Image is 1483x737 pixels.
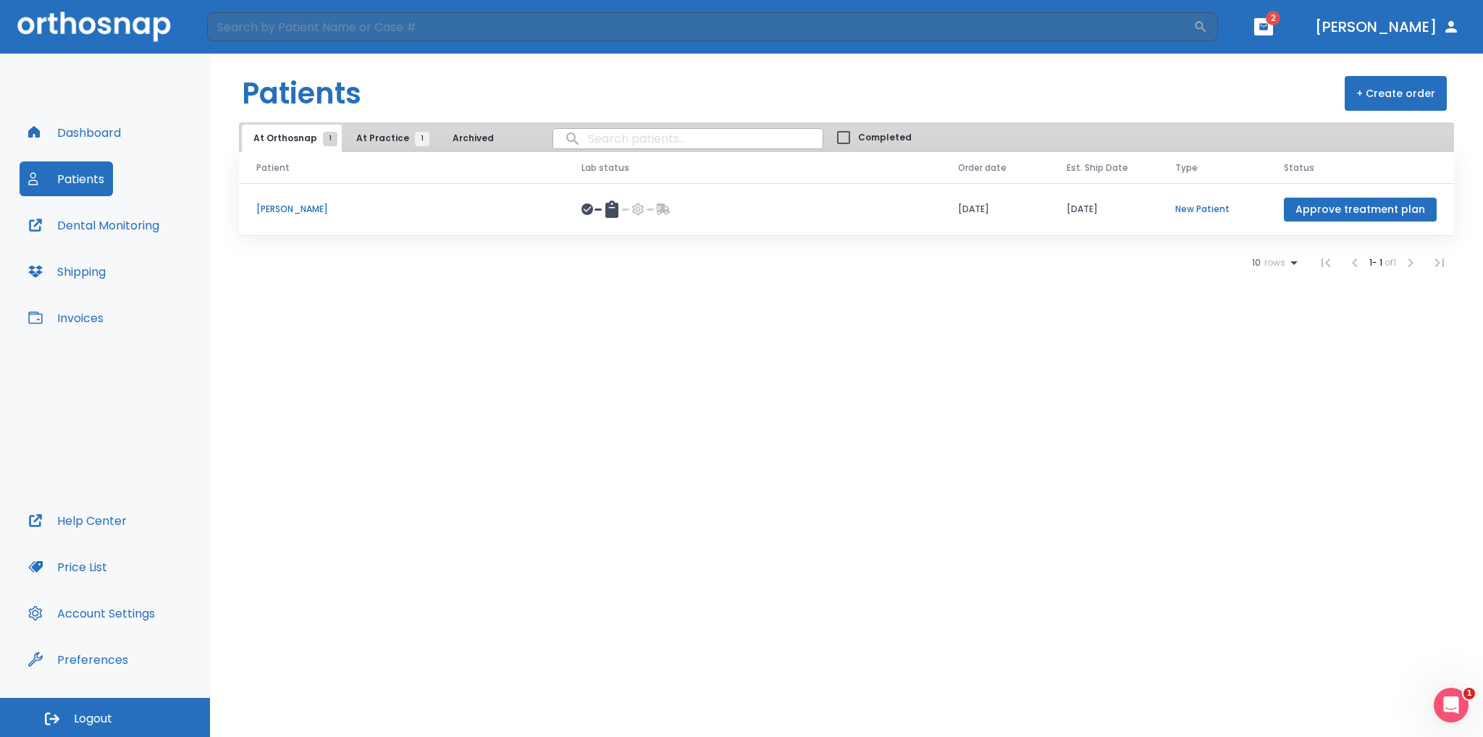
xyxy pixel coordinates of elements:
input: search [553,125,823,153]
span: Patient [256,161,290,174]
button: Approve treatment plan [1284,198,1437,222]
span: 1 [323,132,337,146]
input: Search by Patient Name or Case # [207,12,1193,41]
span: of 1 [1385,256,1396,269]
span: 10 [1252,258,1261,268]
span: Lab status [581,161,629,174]
h1: Patients [242,72,361,115]
span: Status [1284,161,1314,174]
button: [PERSON_NAME] [1309,14,1466,40]
button: Shipping [20,254,114,289]
span: Order date [958,161,1007,174]
button: Help Center [20,503,135,538]
button: Archived [437,125,509,152]
img: Orthosnap [17,12,171,41]
button: Price List [20,549,116,584]
span: Logout [74,711,112,727]
td: [DATE] [941,183,1049,236]
button: Dental Monitoring [20,208,168,243]
span: 1 [415,132,429,146]
button: Invoices [20,300,112,335]
span: At Orthosnap [253,132,330,145]
span: Type [1175,161,1198,174]
p: New Patient [1175,203,1249,216]
button: Patients [20,161,113,196]
span: 1 [1463,688,1475,699]
p: [PERSON_NAME] [256,203,547,216]
div: tabs [242,125,512,152]
button: Dashboard [20,115,130,150]
span: rows [1261,258,1285,268]
button: + Create order [1345,76,1447,111]
span: 2 [1266,11,1280,25]
span: Est. Ship Date [1067,161,1128,174]
span: 1 - 1 [1369,256,1385,269]
iframe: Intercom live chat [1434,688,1469,723]
td: [DATE] [1049,183,1158,236]
span: Completed [858,131,912,144]
button: Account Settings [20,596,164,631]
span: At Practice [356,132,422,145]
button: Preferences [20,642,137,677]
